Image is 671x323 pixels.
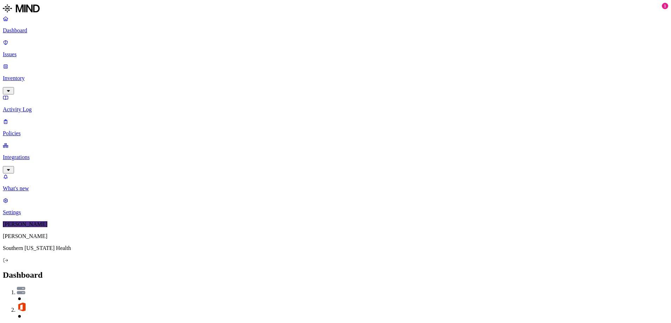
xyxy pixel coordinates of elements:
[3,51,668,58] p: Issues
[3,142,668,172] a: Integrations
[3,173,668,192] a: What's new
[3,3,40,14] img: MIND
[17,302,27,312] img: office-365.svg
[3,221,47,227] span: [PERSON_NAME]
[3,118,668,137] a: Policies
[3,15,668,34] a: Dashboard
[3,106,668,113] p: Activity Log
[3,130,668,137] p: Policies
[3,3,668,15] a: MIND
[17,287,25,294] img: azure-files.svg
[3,209,668,216] p: Settings
[662,3,668,9] div: 1
[3,270,668,280] h2: Dashboard
[3,27,668,34] p: Dashboard
[3,245,668,251] p: Southern [US_STATE] Health
[3,94,668,113] a: Activity Log
[3,185,668,192] p: What's new
[3,75,668,81] p: Inventory
[3,154,668,160] p: Integrations
[3,39,668,58] a: Issues
[3,63,668,93] a: Inventory
[3,197,668,216] a: Settings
